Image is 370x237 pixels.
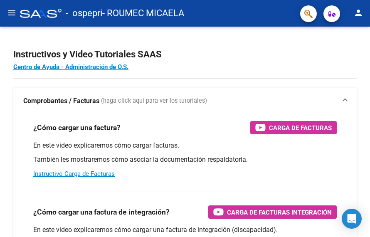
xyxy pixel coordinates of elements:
span: (haga click aquí para ver los tutoriales) [101,96,207,106]
a: Instructivo Carga de Facturas [33,170,115,178]
mat-icon: menu [7,8,17,18]
strong: Comprobantes / Facturas [23,96,99,106]
span: - ROUMEC MICAELA [102,4,184,22]
h2: Instructivos y Video Tutoriales SAAS [13,47,357,62]
span: - ospepri [66,4,102,22]
p: También les mostraremos cómo asociar la documentación respaldatoria. [33,155,337,164]
button: Carga de Facturas Integración [208,205,337,219]
mat-expansion-panel-header: Comprobantes / Facturas (haga click aquí para ver los tutoriales) [13,88,357,114]
button: Carga de Facturas [250,121,337,134]
a: Centro de Ayuda - Administración de O.S. [13,63,128,71]
h3: ¿Cómo cargar una factura de integración? [33,206,170,218]
span: Carga de Facturas Integración [227,207,332,217]
p: En este video explicaremos cómo cargar una factura de integración (discapacidad). [33,225,337,235]
p: En este video explicaremos cómo cargar facturas. [33,141,337,150]
mat-icon: person [353,8,363,18]
div: Open Intercom Messenger [342,209,362,229]
h3: ¿Cómo cargar una factura? [33,122,121,133]
span: Carga de Facturas [269,123,332,133]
